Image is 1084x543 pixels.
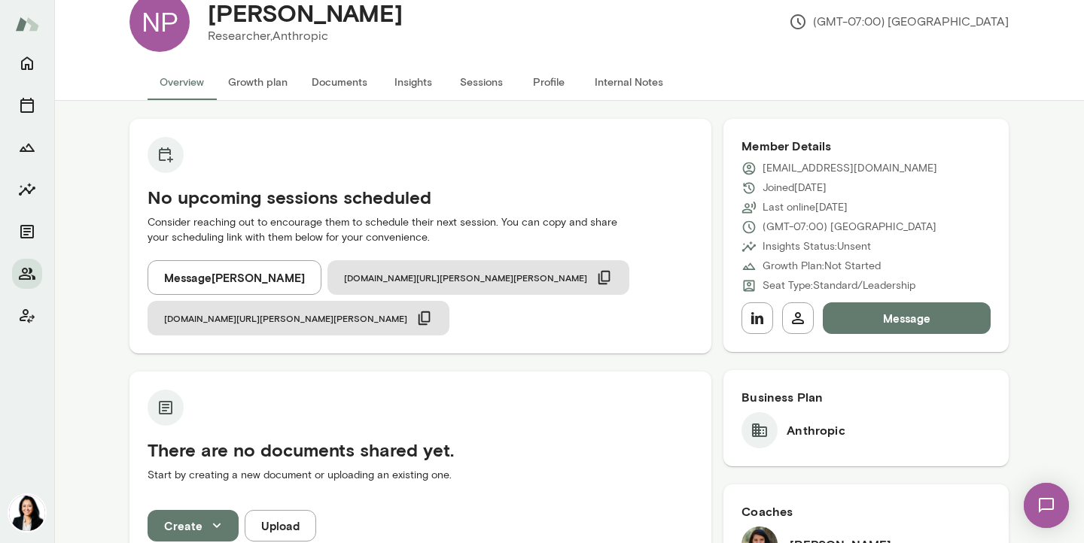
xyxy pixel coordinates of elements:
[300,64,379,100] button: Documents
[12,174,42,205] button: Insights
[823,302,991,334] button: Message
[164,312,407,324] span: [DOMAIN_NAME][URL][PERSON_NAME][PERSON_NAME]
[12,217,42,247] button: Documents
[148,215,693,245] p: Consider reaching out to encourage them to schedule their next session. You can copy and share yo...
[148,510,239,541] button: Create
[763,220,936,235] p: (GMT-07:00) [GEOGRAPHIC_DATA]
[515,64,583,100] button: Profile
[763,259,881,274] p: Growth Plan: Not Started
[344,271,587,284] span: [DOMAIN_NAME][URL][PERSON_NAME][PERSON_NAME]
[148,301,449,335] button: [DOMAIN_NAME][URL][PERSON_NAME][PERSON_NAME]
[148,438,693,462] h5: There are no documents shared yet.
[12,259,42,289] button: Members
[208,27,403,45] p: Researcher, Anthropic
[216,64,300,100] button: Growth plan
[148,185,693,209] h5: No upcoming sessions scheduled
[741,137,991,155] h6: Member Details
[789,13,1009,31] p: (GMT-07:00) [GEOGRAPHIC_DATA]
[12,301,42,331] button: Client app
[763,200,848,215] p: Last online [DATE]
[763,161,937,176] p: [EMAIL_ADDRESS][DOMAIN_NAME]
[763,180,827,196] p: Joined [DATE]
[15,10,39,38] img: Mento
[245,510,316,541] button: Upload
[12,48,42,78] button: Home
[9,495,45,531] img: Monica Aggarwal
[12,132,42,162] button: Growth Plan
[741,502,991,520] h6: Coaches
[12,90,42,120] button: Sessions
[327,260,629,295] button: [DOMAIN_NAME][URL][PERSON_NAME][PERSON_NAME]
[583,64,675,100] button: Internal Notes
[379,64,447,100] button: Insights
[148,64,216,100] button: Overview
[741,388,991,406] h6: Business Plan
[787,421,845,439] h6: Anthropic
[148,468,693,483] p: Start by creating a new document or uploading an existing one.
[763,278,915,293] p: Seat Type: Standard/Leadership
[763,239,871,254] p: Insights Status: Unsent
[148,260,321,295] button: Message[PERSON_NAME]
[447,64,515,100] button: Sessions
